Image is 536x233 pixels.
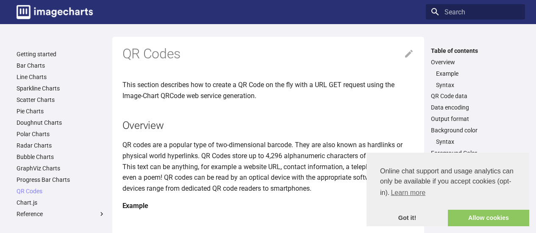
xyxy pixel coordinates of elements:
[436,138,520,145] a: Syntax
[122,200,414,211] h4: Example
[17,130,106,138] a: Polar Charts
[367,153,529,226] div: cookieconsent
[17,62,106,69] a: Bar Charts
[426,47,525,180] nav: Table of contents
[431,149,520,157] a: Foreground Color
[431,138,520,145] nav: Background color
[431,104,520,111] a: Data encoding
[13,2,96,22] a: Image-Charts documentation
[17,210,106,218] label: Reference
[431,126,520,134] a: Background color
[436,70,520,77] a: Example
[431,115,520,123] a: Output format
[17,73,106,81] a: Line Charts
[17,142,106,149] a: Radar Charts
[426,4,525,19] input: Search
[17,50,106,58] a: Getting started
[431,58,520,66] a: Overview
[17,85,106,92] a: Sparkline Charts
[367,210,448,227] a: dismiss cookie message
[448,210,529,227] a: allow cookies
[389,186,427,199] a: learn more about cookies
[17,187,106,195] a: QR Codes
[17,153,106,161] a: Bubble Charts
[17,119,106,126] a: Doughnut Charts
[431,92,520,100] a: QR Code data
[17,199,106,206] a: Chart.js
[17,164,106,172] a: GraphViz Charts
[122,140,414,194] p: QR codes are a popular type of two-dimensional barcode. They are also known as hardlinks or physi...
[17,176,106,184] a: Progress Bar Charts
[17,96,106,104] a: Scatter Charts
[122,79,414,101] p: This section describes how to create a QR Code on the fly with a URL GET request using the Image-...
[436,81,520,89] a: Syntax
[122,45,414,63] h1: QR Codes
[17,5,93,19] img: logo
[380,166,516,199] span: Online chat support and usage analytics can only be available if you accept cookies (opt-in).
[426,47,525,55] label: Table of contents
[17,107,106,115] a: Pie Charts
[17,222,106,229] label: Guides
[122,118,414,133] h2: Overview
[431,70,520,89] nav: Overview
